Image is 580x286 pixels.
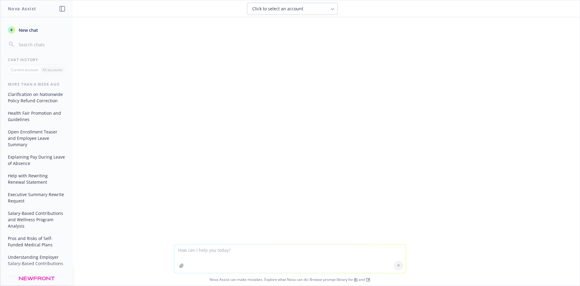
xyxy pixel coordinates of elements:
[3,273,577,286] span: Nova Assist can make mistakes. Explore what Nova can do: Browse prompt library for and
[1,82,73,87] div: More than a week ago
[247,3,338,15] button: Click to select an account
[5,208,68,231] button: Salary-Based Contributions and Wellness Program Analysis
[1,57,73,62] div: Chat History
[5,171,68,187] button: Help with Rewriting Renewal Statement
[18,27,38,33] span: New chat
[5,127,68,150] button: Open Enrollment Teaser and Employee Leave Summary
[354,277,358,282] a: BI
[5,233,68,250] button: Pros and Risks of Self-Funded Medical Plans
[5,252,68,268] button: Understanding Employer Salary-Based Contributions
[5,189,68,206] button: Executive Summary Rewrite Request
[252,6,303,12] span: Click to select an account
[5,152,68,168] button: Explaining Pay During Leave of Absence
[5,25,68,35] button: New chat
[8,5,36,12] h1: Nova Assist
[11,67,38,72] p: Current account
[366,277,370,282] a: TR
[18,40,66,49] input: Search chats
[5,108,68,124] button: Health Fair Promotion and Guidelines
[5,89,68,106] button: Clarification on Nationwide Policy Refund Correction
[42,67,63,72] p: All accounts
